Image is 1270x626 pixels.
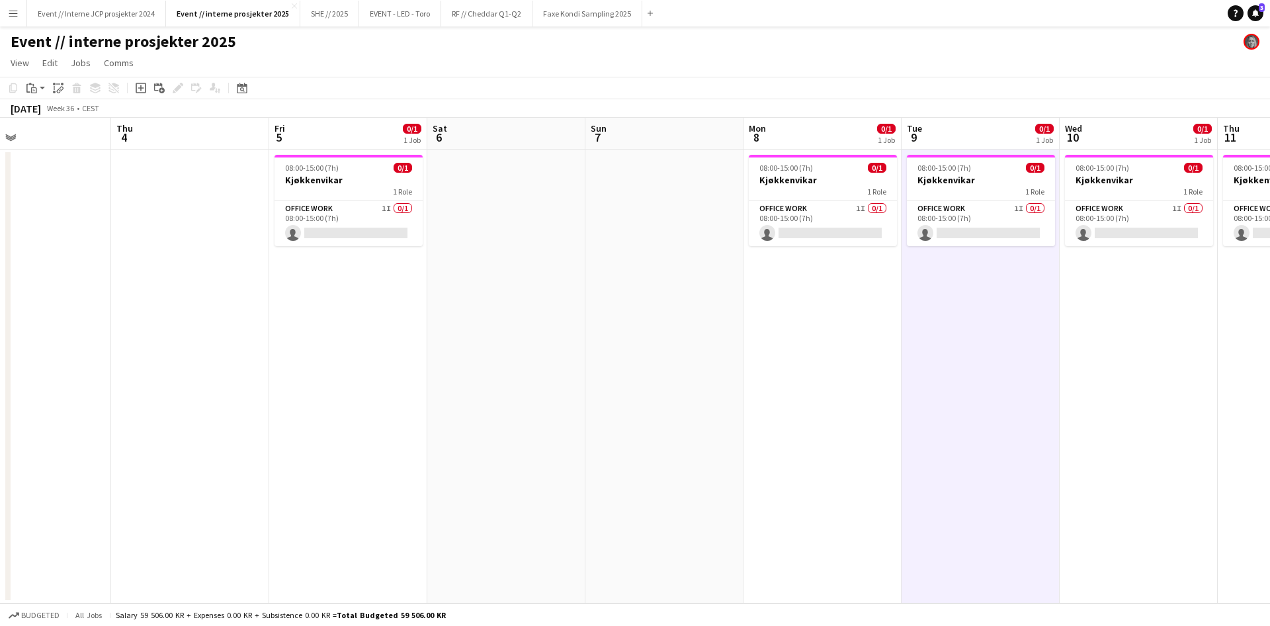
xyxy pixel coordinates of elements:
div: [DATE] [11,102,41,115]
span: Wed [1065,122,1082,134]
span: 1 Role [867,187,886,197]
div: CEST [82,103,99,113]
app-card-role: Office work1I0/108:00-15:00 (7h) [1065,201,1213,246]
h3: Kjøkkenvikar [907,174,1055,186]
a: 3 [1248,5,1263,21]
span: View [11,57,29,69]
span: 08:00-15:00 (7h) [759,163,813,173]
app-card-role: Office work1I0/108:00-15:00 (7h) [749,201,897,246]
a: Jobs [65,54,96,71]
h3: Kjøkkenvikar [749,174,897,186]
button: Faxe Kondi Sampling 2025 [532,1,642,26]
span: 11 [1221,130,1240,145]
h3: Kjøkkenvikar [1065,174,1213,186]
app-job-card: 08:00-15:00 (7h)0/1Kjøkkenvikar1 RoleOffice work1I0/108:00-15:00 (7h) [907,155,1055,246]
span: 7 [589,130,607,145]
span: 08:00-15:00 (7h) [917,163,971,173]
span: Budgeted [21,611,60,620]
div: Salary 59 506.00 KR + Expenses 0.00 KR + Subsistence 0.00 KR = [116,610,446,620]
span: Thu [1223,122,1240,134]
span: 0/1 [1026,163,1044,173]
a: Comms [99,54,139,71]
button: Event // Interne JCP prosjekter 2024 [27,1,166,26]
span: 08:00-15:00 (7h) [1076,163,1129,173]
span: Thu [116,122,133,134]
button: Budgeted [7,608,62,623]
button: EVENT - LED - Toro [359,1,441,26]
span: 8 [747,130,766,145]
h3: Kjøkkenvikar [275,174,423,186]
span: 3 [1259,3,1265,12]
div: 1 Job [1194,135,1211,145]
span: 0/1 [1193,124,1212,134]
span: All jobs [73,610,105,620]
span: 0/1 [1184,163,1203,173]
span: Sun [591,122,607,134]
span: Week 36 [44,103,77,113]
span: 0/1 [394,163,412,173]
span: Tue [907,122,922,134]
app-job-card: 08:00-15:00 (7h)0/1Kjøkkenvikar1 RoleOffice work1I0/108:00-15:00 (7h) [1065,155,1213,246]
span: Fri [275,122,285,134]
a: Edit [37,54,63,71]
button: RF // Cheddar Q1-Q2 [441,1,532,26]
span: Edit [42,57,58,69]
div: 1 Job [403,135,421,145]
span: Jobs [71,57,91,69]
span: 0/1 [1035,124,1054,134]
span: 5 [273,130,285,145]
span: Total Budgeted 59 506.00 KR [337,610,446,620]
div: 1 Job [1036,135,1053,145]
app-job-card: 08:00-15:00 (7h)0/1Kjøkkenvikar1 RoleOffice work1I0/108:00-15:00 (7h) [275,155,423,246]
h1: Event // interne prosjekter 2025 [11,32,236,52]
span: 6 [431,130,447,145]
div: 1 Job [878,135,895,145]
span: 08:00-15:00 (7h) [285,163,339,173]
span: 4 [114,130,133,145]
app-job-card: 08:00-15:00 (7h)0/1Kjøkkenvikar1 RoleOffice work1I0/108:00-15:00 (7h) [749,155,897,246]
span: 1 Role [1183,187,1203,197]
app-card-role: Office work1I0/108:00-15:00 (7h) [907,201,1055,246]
span: 0/1 [877,124,896,134]
button: SHE // 2025 [300,1,359,26]
app-card-role: Office work1I0/108:00-15:00 (7h) [275,201,423,246]
span: 1 Role [393,187,412,197]
span: 1 Role [1025,187,1044,197]
span: Mon [749,122,766,134]
span: 0/1 [403,124,421,134]
span: 10 [1063,130,1082,145]
span: 9 [905,130,922,145]
span: Sat [433,122,447,134]
span: 0/1 [868,163,886,173]
button: Event // interne prosjekter 2025 [166,1,300,26]
app-user-avatar: Julie Minken [1244,34,1259,50]
span: Comms [104,57,134,69]
a: View [5,54,34,71]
